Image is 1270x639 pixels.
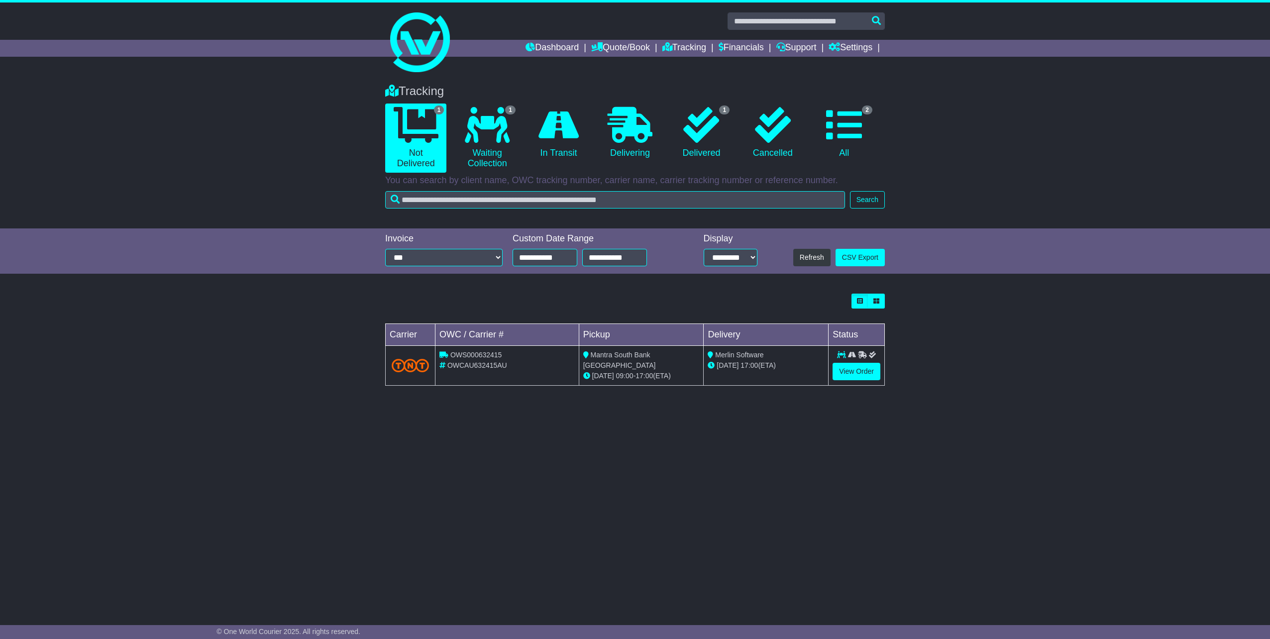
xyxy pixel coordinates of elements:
a: Quote/Book [591,40,650,57]
span: 1 [434,106,444,114]
button: Search [850,191,885,209]
a: Financials [719,40,764,57]
div: Custom Date Range [513,233,672,244]
span: Mantra South Bank [GEOGRAPHIC_DATA] [583,351,656,369]
img: TNT_Domestic.png [392,359,429,372]
span: 17:00 [635,372,653,380]
div: - (ETA) [583,371,700,381]
a: 1 Not Delivered [385,104,446,173]
span: [DATE] [717,361,739,369]
td: Delivery [704,324,829,346]
span: 2 [862,106,872,114]
p: You can search by client name, OWC tracking number, carrier name, carrier tracking number or refe... [385,175,885,186]
span: OWCAU632415AU [447,361,507,369]
a: CSV Export [836,249,885,266]
a: Support [776,40,817,57]
span: 1 [505,106,516,114]
td: Carrier [386,324,435,346]
td: Pickup [579,324,704,346]
button: Refresh [793,249,831,266]
span: 09:00 [616,372,634,380]
span: Merlin Software [715,351,763,359]
span: 1 [719,106,730,114]
td: Status [829,324,885,346]
span: © One World Courier 2025. All rights reserved. [216,628,360,636]
a: Tracking [662,40,706,57]
a: 2 All [814,104,875,162]
a: 1 Waiting Collection [456,104,518,173]
a: View Order [833,363,880,380]
a: Settings [829,40,872,57]
a: Dashboard [526,40,579,57]
div: Display [704,233,757,244]
a: In Transit [528,104,589,162]
a: Cancelled [742,104,803,162]
div: (ETA) [708,360,824,371]
span: OWS000632415 [450,351,502,359]
a: Delivering [599,104,660,162]
div: Invoice [385,233,503,244]
div: Tracking [380,84,890,99]
a: 1 Delivered [671,104,732,162]
span: 17:00 [741,361,758,369]
td: OWC / Carrier # [435,324,579,346]
span: [DATE] [592,372,614,380]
